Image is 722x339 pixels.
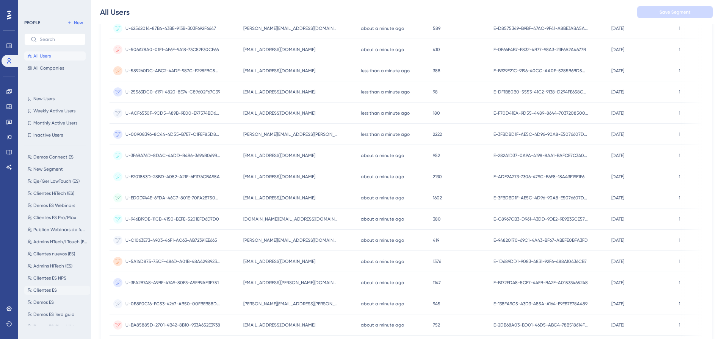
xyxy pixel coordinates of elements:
span: [EMAIL_ADDRESS][DOMAIN_NAME] [243,47,315,53]
span: Weekly Active Users [33,108,75,114]
span: U-BA85885D-2701-4B42-8B10-933A652E3938 [125,322,220,328]
span: [EMAIL_ADDRESS][DOMAIN_NAME] [243,258,315,264]
time: about a minute ago [361,174,404,179]
button: Demos Connect ES [24,152,90,162]
time: about a minute ago [361,280,404,285]
span: 1 [679,195,680,201]
span: [PERSON_NAME][EMAIL_ADDRESS][PERSON_NAME][DOMAIN_NAME] [243,301,338,307]
time: [DATE] [611,259,624,264]
time: about a minute ago [361,47,404,52]
button: Weekly Active Users [24,106,86,115]
span: 1147 [433,280,441,286]
span: U-25563DC0-6191-4820-8E74-C89602F67C39 [125,89,220,95]
time: about a minute ago [361,26,404,31]
time: about a minute ago [361,322,404,328]
span: 1376 [433,258,441,264]
time: [DATE] [611,322,624,328]
span: E-138FA9C5-43D3-485A-A164-E9EB7E78A489 [493,301,587,307]
time: about a minute ago [361,153,404,158]
time: less than a minute ago [361,110,410,116]
time: [DATE] [611,110,624,116]
span: E-ADE2A273-7306-479C-B6F8-18A43F19E1F6 [493,174,584,180]
button: Clientes nuevos (ES) [24,249,90,258]
span: U-E201853D-28BD-4052-A21F-6F1176CBA95A [125,174,220,180]
button: New Users [24,94,86,103]
span: New [74,20,83,26]
span: 1 [679,68,680,74]
span: Demos ES Checklist [33,323,75,330]
span: 752 [433,322,440,328]
span: E-3FBDBD1F-AE5C-4D96-90A8-E5076607D9A5 [493,195,588,201]
span: Inactive Users [33,132,63,138]
span: All Users [33,53,51,59]
span: 419 [433,237,439,243]
time: [DATE] [611,132,624,137]
span: U-00908396-8C44-4D55-B7E7-C1FEF85D8677 [125,131,220,137]
span: 1 [679,47,680,53]
div: All Users [100,7,130,17]
span: 410 [433,47,440,53]
span: [PERSON_NAME][EMAIL_ADDRESS][PERSON_NAME][DOMAIN_NAME] [243,131,338,137]
span: 1 [679,110,680,116]
button: Publico Webinars de funciones [24,225,90,234]
span: 2130 [433,174,442,180]
button: Clientes HiTech (ES) [24,189,90,198]
time: [DATE] [611,89,624,95]
span: Demos ES [33,299,54,305]
span: Clientes nuevos (ES) [33,251,75,257]
button: Clientes ES [24,286,90,295]
span: [EMAIL_ADDRESS][DOMAIN_NAME] [243,152,315,159]
span: U-946B19DE-11CB-4150-BEFE-5201EFD6D7D0 [125,216,219,222]
span: E-D8575349-B9BF-47AC-9F41-A8BE3ABA5AC0 [493,25,588,31]
time: [DATE] [611,280,624,285]
button: Admins HTech/LTouch (ES) [24,237,90,246]
span: E-2DB68A03-BD01-46D5-ABC4-78B518614FFD [493,322,588,328]
span: Monthly Active Users [33,120,77,126]
span: Demos Connect ES [33,154,74,160]
button: Eje/Ger LowTouch (ES) [24,177,90,186]
span: [EMAIL_ADDRESS][PERSON_NAME][DOMAIN_NAME] [243,280,338,286]
span: 945 [433,301,440,307]
time: about a minute ago [361,238,404,243]
span: E-94820170-69C1-4A43-BF67-ABEFE0BFA3FD [493,237,588,243]
span: U-ED0D744E-6FDA-46C7-801E-70FA2B75078F [125,195,220,201]
span: [PERSON_NAME][EMAIL_ADDRESS][DOMAIN_NAME] [243,237,338,243]
span: 2222 [433,131,442,137]
span: New Segment [33,166,63,172]
time: about a minute ago [361,259,404,264]
span: U-506A78A0-01F1-4F6E-9A18-73C82F30CF66 [125,47,219,53]
span: Save Segment [659,9,691,15]
span: 388 [433,68,440,74]
time: less than a minute ago [361,68,410,73]
span: U-ACF6530F-9CD5-489B-9E00-E97574BD6E8E [125,110,220,116]
button: Clientes ES Pro/Max [24,213,90,222]
span: E-0E66E4B7-F832-4B77-98A3-23E6A2A4677B [493,47,586,53]
time: less than a minute ago [361,132,410,137]
span: Publico Webinars de funciones [33,227,87,233]
span: E-3FBDBD1F-AE5C-4D96-90A8-E5076607D9A5 [493,131,588,137]
button: New [64,18,86,27]
div: PEOPLE [24,20,40,26]
input: Search [40,37,79,42]
button: Demos ES Webinars [24,201,90,210]
span: Eje/Ger LowTouch (ES) [33,178,80,184]
time: [DATE] [611,216,624,222]
time: [DATE] [611,153,624,158]
span: 1 [679,237,680,243]
button: Demos ES Checklist [24,322,90,331]
time: [DATE] [611,238,624,243]
button: Monthly Active Users [24,118,86,128]
span: Clientes ES [33,287,57,293]
span: Clientes ES NPS [33,275,66,281]
span: U-C1063E73-4903-46F1-AC63-AB72391EE665 [125,237,217,243]
span: 1 [679,216,680,222]
span: New Users [33,96,55,102]
button: All Companies [24,64,86,73]
span: U-3FA2B7A8-A9BF-4749-80E3-A9FB9AE3F751 [125,280,219,286]
span: 589 [433,25,440,31]
span: 1 [679,280,680,286]
time: less than a minute ago [361,89,410,95]
span: 1 [679,131,680,137]
button: Demos ES 1era guia [24,310,90,319]
span: Demos ES Webinars [33,202,75,208]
